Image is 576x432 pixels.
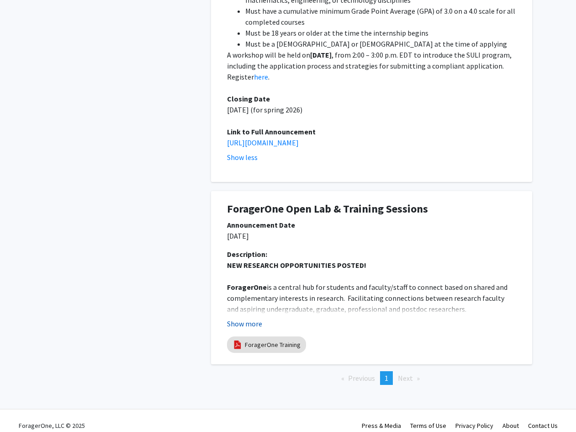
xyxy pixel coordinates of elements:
a: ForagerOne Training [245,340,301,350]
strong: [DATE] [310,50,332,59]
a: [URL][DOMAIN_NAME] [227,138,299,147]
img: pdf_icon.png [233,340,243,350]
a: Press & Media [362,421,401,430]
strong: NEW RESEARCH OPPORTUNITIES POSTED! [227,261,366,270]
span: 1 [385,373,388,383]
li: Must be a [DEMOGRAPHIC_DATA] or [DEMOGRAPHIC_DATA] at the time of applying [245,38,516,49]
iframe: Chat [7,391,39,425]
button: Show more [227,318,262,329]
h1: ForagerOne Open Lab & Training Sessions [227,203,516,216]
a: About [502,421,519,430]
strong: Link to Full Announcement [227,127,316,136]
ul: Pagination [211,371,532,385]
span: Next [398,373,413,383]
p: A workshop will be held on , from 2:00 – 3:00 p.m. EDT to introduce the SULI program, including t... [227,49,516,82]
a: Privacy Policy [455,421,493,430]
strong: Closing Date [227,94,270,103]
p: is a central hub for students and faculty/staff to connect based on shared and complementary inte... [227,282,516,315]
a: here [254,72,268,81]
div: Description: [227,249,516,260]
li: Must be 18 years or older at the time the internship begins [245,27,516,38]
button: Show less [227,152,258,163]
div: Announcement Date [227,219,516,230]
p: [DATE] [227,230,516,241]
a: Contact Us [528,421,558,430]
strong: ForagerOne [227,283,267,292]
a: Terms of Use [410,421,446,430]
p: [DATE] (for spring 2026) [227,104,516,115]
li: Must have a cumulative minimum Grade Point Average (GPA) of 3.0 on a 4.0 scale for all completed ... [245,5,516,27]
span: Previous [348,373,375,383]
